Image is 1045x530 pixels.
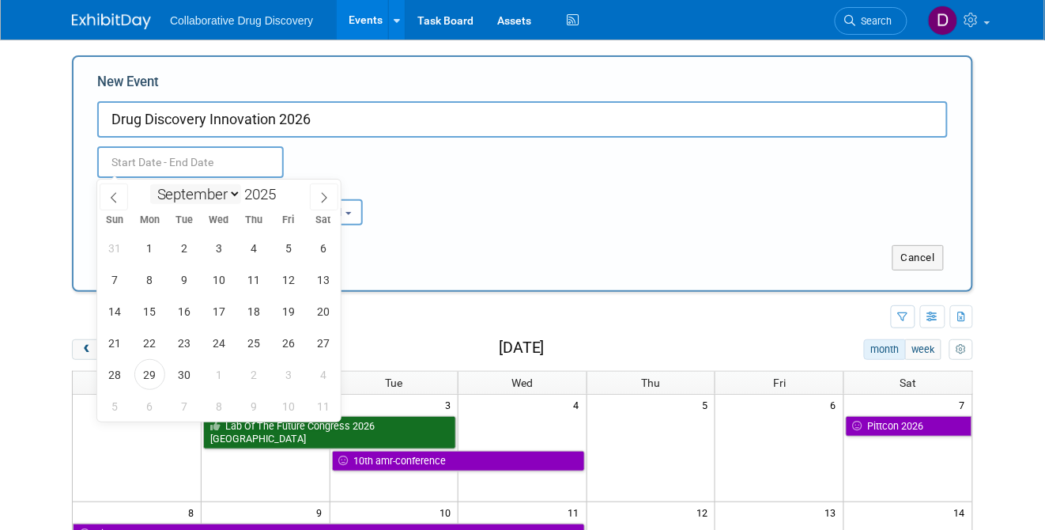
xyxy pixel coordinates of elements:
[958,395,972,415] span: 7
[202,215,236,225] span: Wed
[236,215,271,225] span: Thu
[864,339,906,360] button: month
[315,502,330,522] span: 9
[928,6,958,36] img: Daniel Castro
[169,233,200,263] span: September 2, 2025
[97,73,159,97] label: New Event
[956,345,966,355] i: Personalize Calendar
[829,395,843,415] span: 6
[100,233,130,263] span: August 31, 2025
[239,264,270,295] span: September 11, 2025
[239,327,270,358] span: September 25, 2025
[100,264,130,295] span: September 7, 2025
[511,377,533,389] span: Wed
[239,359,270,390] span: October 2, 2025
[307,296,338,327] span: September 20, 2025
[307,359,338,390] span: October 4, 2025
[169,296,200,327] span: September 16, 2025
[204,296,235,327] span: September 17, 2025
[169,359,200,390] span: September 30, 2025
[169,264,200,295] span: September 9, 2025
[307,327,338,358] span: September 27, 2025
[134,391,165,422] span: October 6, 2025
[307,391,338,422] span: October 11, 2025
[700,395,715,415] span: 5
[97,101,948,138] input: Name of Trade Show / Conference
[306,215,341,225] span: Sat
[239,391,270,422] span: October 9, 2025
[274,233,304,263] span: September 5, 2025
[949,339,973,360] button: myCustomButton
[170,14,313,27] span: Collaborative Drug Discovery
[274,264,304,295] span: September 12, 2025
[187,502,201,522] span: 8
[134,359,165,390] span: September 29, 2025
[97,146,284,178] input: Start Date - End Date
[204,391,235,422] span: October 8, 2025
[134,327,165,358] span: September 22, 2025
[835,7,907,35] a: Search
[856,15,892,27] span: Search
[241,185,289,203] input: Year
[274,296,304,327] span: September 19, 2025
[307,233,338,263] span: September 6, 2025
[72,339,101,360] button: prev
[255,178,390,199] div: Participation:
[695,502,715,522] span: 12
[97,215,132,225] span: Sun
[900,377,916,389] span: Sat
[167,215,202,225] span: Tue
[100,296,130,327] span: September 14, 2025
[150,184,241,204] select: Month
[203,416,456,449] a: Lab Of The Future Congress 2026 [GEOGRAPHIC_DATA]
[100,359,130,390] span: September 28, 2025
[134,296,165,327] span: September 15, 2025
[204,233,235,263] span: September 3, 2025
[385,377,402,389] span: Tue
[239,233,270,263] span: September 4, 2025
[332,451,585,471] a: 10th amr-conference
[274,359,304,390] span: October 3, 2025
[169,327,200,358] span: September 23, 2025
[443,395,458,415] span: 3
[824,502,843,522] span: 13
[274,391,304,422] span: October 10, 2025
[134,233,165,263] span: September 1, 2025
[97,178,232,199] div: Attendance / Format:
[204,359,235,390] span: October 1, 2025
[438,502,458,522] span: 10
[100,391,130,422] span: October 5, 2025
[846,416,972,437] a: Pittcon 2026
[307,264,338,295] span: September 13, 2025
[239,296,270,327] span: September 18, 2025
[169,391,200,422] span: October 7, 2025
[567,502,587,522] span: 11
[499,339,545,357] h2: [DATE]
[274,327,304,358] span: September 26, 2025
[953,502,972,522] span: 14
[132,215,167,225] span: Mon
[204,327,235,358] span: September 24, 2025
[892,245,944,271] button: Cancel
[100,327,130,358] span: September 21, 2025
[905,339,941,360] button: week
[642,377,661,389] span: Thu
[271,215,306,225] span: Fri
[204,264,235,295] span: September 10, 2025
[572,395,587,415] span: 4
[134,264,165,295] span: September 8, 2025
[773,377,786,389] span: Fri
[72,13,151,29] img: ExhibitDay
